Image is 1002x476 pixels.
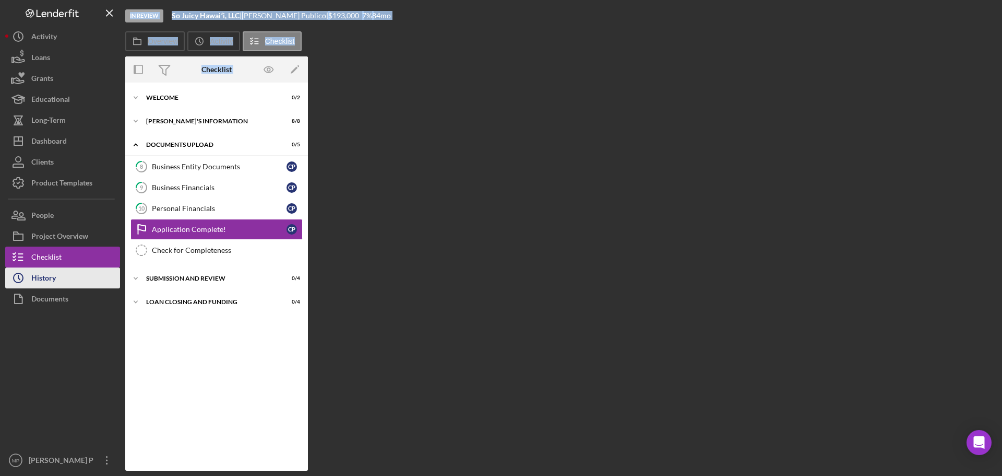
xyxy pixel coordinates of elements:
div: Long-Term [31,110,66,133]
div: Clients [31,152,54,175]
div: SUBMISSION AND REVIEW [146,275,274,282]
tspan: 8 [140,163,143,170]
div: Checklist [201,65,232,74]
button: Activity [187,31,240,51]
button: Activity [5,26,120,47]
button: Project Overview [5,226,120,247]
button: Clients [5,152,120,172]
div: Check for Completeness [152,246,302,254]
div: Loans [31,47,50,71]
div: People [31,205,54,228]
b: So Juicy Hawaiʻi, LLC [172,11,240,20]
label: Checklist [265,37,295,45]
div: $193,000 [328,11,362,20]
div: [PERSON_NAME] P [26,450,94,473]
div: C P [287,161,297,172]
button: Long-Term [5,110,120,131]
button: Checklist [243,31,302,51]
div: Open Intercom Messenger [967,430,992,455]
div: 0 / 5 [281,142,300,148]
div: C P [287,203,297,214]
div: 0 / 2 [281,95,300,101]
button: Dashboard [5,131,120,152]
button: Documents [5,288,120,309]
div: 0 / 4 [281,275,300,282]
text: MP [12,458,19,463]
div: Personal Financials [152,204,287,213]
div: 84 mo [372,11,391,20]
div: Application Complete! [152,225,287,234]
div: Project Overview [31,226,88,249]
a: 10Personal FinancialsCP [130,198,303,219]
div: 7 % [362,11,372,20]
button: Educational [5,89,120,110]
a: Check for Completeness [130,240,303,261]
div: LOAN CLOSING AND FUNDING [146,299,274,305]
div: Checklist [31,247,62,270]
button: Loans [5,47,120,68]
label: Overview [148,37,178,45]
button: Product Templates [5,172,120,193]
div: Grants [31,68,53,91]
div: [PERSON_NAME]'S INFORMATION [146,118,274,124]
a: 8Business Entity DocumentsCP [130,156,303,177]
div: C P [287,224,297,235]
button: History [5,268,120,288]
div: 0 / 4 [281,299,300,305]
div: 8 / 8 [281,118,300,124]
a: 9Business FinancialsCP [130,177,303,198]
tspan: 10 [138,205,145,212]
div: Educational [31,89,70,112]
button: MP[PERSON_NAME] P [5,450,120,471]
div: DOCUMENTS UPLOAD [146,142,274,148]
div: In Review [125,9,163,22]
div: Business Entity Documents [152,162,287,171]
label: Activity [210,37,233,45]
button: Checklist [5,247,120,268]
div: Product Templates [31,172,92,196]
div: History [31,268,56,291]
div: | [172,11,242,20]
button: Grants [5,68,120,89]
div: [PERSON_NAME] Publico | [242,11,328,20]
div: Activity [31,26,57,50]
tspan: 9 [140,184,144,191]
div: Documents [31,288,68,312]
div: Business Financials [152,183,287,192]
div: C P [287,182,297,193]
button: People [5,205,120,226]
div: WELCOME [146,95,274,101]
div: Dashboard [31,131,67,154]
button: Overview [125,31,185,51]
a: Application Complete!CP [130,219,303,240]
